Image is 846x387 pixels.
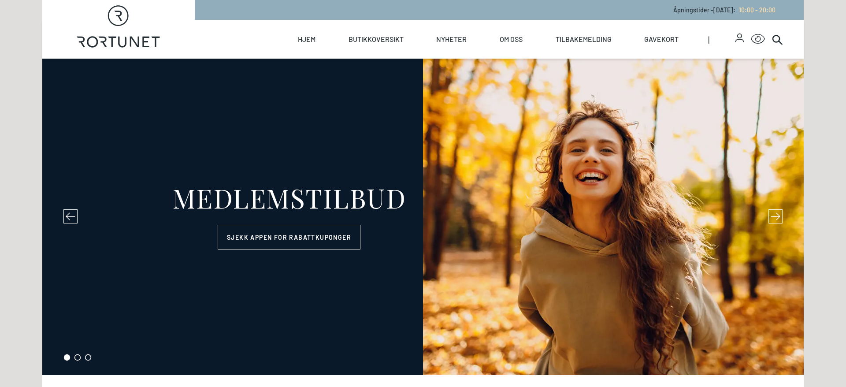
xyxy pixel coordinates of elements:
[673,5,775,15] p: Åpningstider - [DATE] :
[436,20,467,59] a: Nyheter
[172,184,406,211] div: MEDLEMSTILBUD
[500,20,523,59] a: Om oss
[644,20,679,59] a: Gavekort
[739,6,775,14] span: 10:00 - 20:00
[751,32,765,46] button: Open Accessibility Menu
[556,20,612,59] a: Tilbakemelding
[708,20,735,59] span: |
[42,59,804,375] div: slide 1 of 3
[218,225,360,249] a: Sjekk appen for rabattkuponger
[735,6,775,14] a: 10:00 - 20:00
[42,59,804,375] section: carousel-slider
[349,20,404,59] a: Butikkoversikt
[298,20,315,59] a: Hjem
